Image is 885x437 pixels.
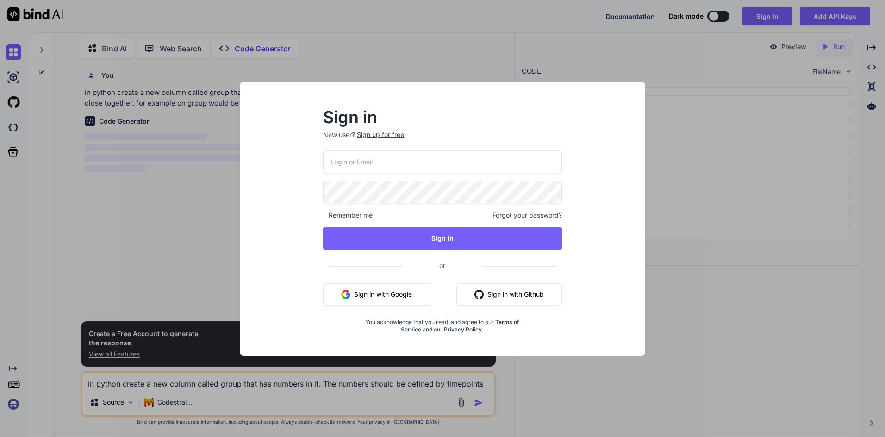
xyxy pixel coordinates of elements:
[323,283,430,306] button: Sign in with Google
[341,290,350,299] img: google
[474,290,484,299] img: github
[401,318,519,333] a: Terms of Service
[444,326,484,333] a: Privacy Policy.
[363,313,522,333] div: You acknowledge that you read, and agree to our and our
[323,227,562,250] button: Sign In
[323,110,562,125] h2: Sign in
[323,130,562,150] p: New user?
[323,150,562,173] input: Login or Email
[357,130,404,139] div: Sign up for free
[402,254,482,277] span: or
[492,211,562,220] span: Forgot your password?
[456,283,562,306] button: Sign in with Github
[323,211,373,220] span: Remember me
